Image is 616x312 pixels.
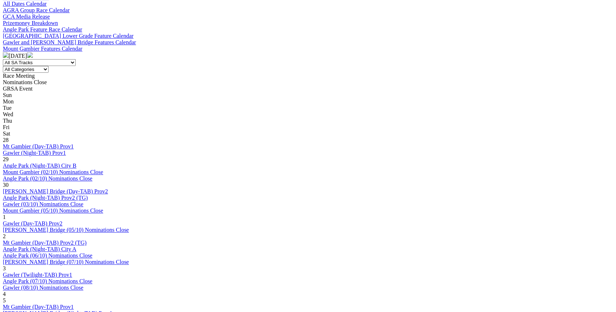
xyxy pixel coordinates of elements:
[3,92,613,98] div: Sun
[3,252,92,259] a: Angle Park (06/10) Nominations Close
[3,33,134,39] a: [GEOGRAPHIC_DATA] Lower Grade Feature Calendar
[3,214,6,220] span: 1
[27,52,33,58] img: chevron-right-pager-white.svg
[3,150,66,156] a: Gawler (Night-TAB) Prov1
[3,272,72,278] a: Gawler (Twilight-TAB) Prov1
[3,46,82,52] a: Mount Gambier Features Calendar
[3,220,62,226] a: Gawler (Day-TAB) Prov2
[3,98,613,105] div: Mon
[3,233,6,239] span: 2
[3,297,6,303] span: 5
[3,169,103,175] a: Mount Gambier (02/10) Nominations Close
[3,265,6,271] span: 3
[3,182,9,188] span: 30
[3,79,613,86] div: Nominations Close
[3,105,613,111] div: Tue
[3,188,108,194] a: [PERSON_NAME] Bridge (Day-TAB) Prov2
[3,278,92,284] a: Angle Park (07/10) Nominations Close
[3,52,613,59] div: [DATE]
[3,208,103,214] a: Mount Gambier (05/10) Nominations Close
[3,14,50,20] a: GCA Media Release
[3,195,88,201] a: Angle Park (Night-TAB) Prov2 (TG)
[3,137,9,143] span: 28
[3,73,613,79] div: Race Meeting
[3,124,613,131] div: Fri
[3,227,129,233] a: [PERSON_NAME] Bridge (05/10) Nominations Close
[3,111,613,118] div: Wed
[3,143,74,149] a: Mt Gambier (Day-TAB) Prov1
[3,131,613,137] div: Sat
[3,163,76,169] a: Angle Park (Night-TAB) City B
[3,259,129,265] a: [PERSON_NAME] Bridge (07/10) Nominations Close
[3,39,136,45] a: Gawler and [PERSON_NAME] Bridge Features Calendar
[3,52,9,58] img: chevron-left-pager-white.svg
[3,201,83,207] a: Gawler (03/10) Nominations Close
[3,86,613,92] div: GRSA Event
[3,291,6,297] span: 4
[3,156,9,162] span: 29
[3,7,70,13] a: AGRA Group Race Calendar
[3,175,92,181] a: Angle Park (02/10) Nominations Close
[3,26,82,32] a: Angle Park Feature Race Calendar
[3,118,613,124] div: Thu
[3,240,86,246] a: Mt Gambier (Day-TAB) Prov2 (TG)
[3,285,83,291] a: Gawler (08/10) Nominations Close
[3,1,47,7] a: All Dates Calendar
[3,20,58,26] a: Prizemoney Breakdown
[3,304,74,310] a: Mt Gambier (Day-TAB) Prov1
[3,246,76,252] a: Angle Park (Night-TAB) City A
